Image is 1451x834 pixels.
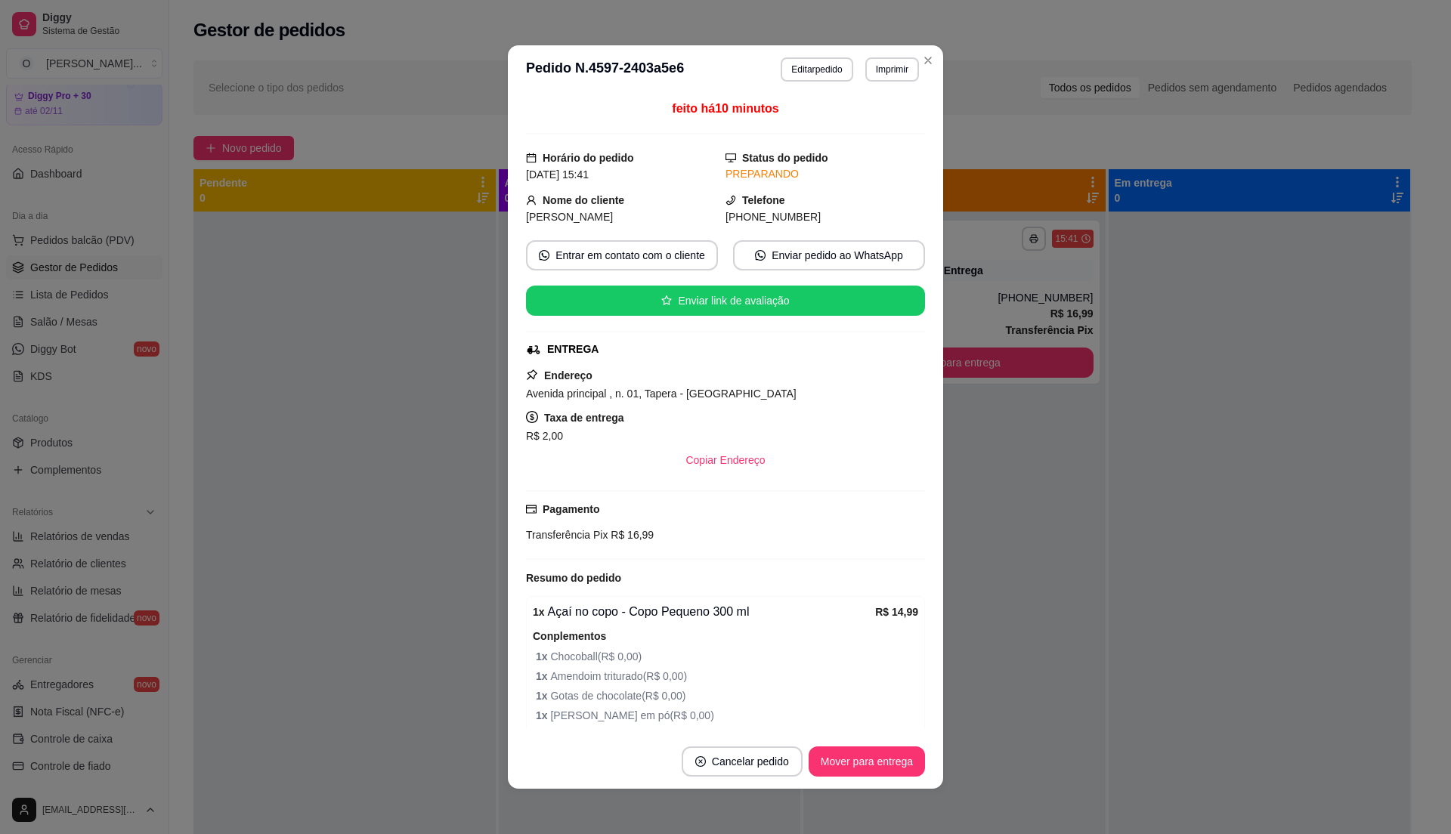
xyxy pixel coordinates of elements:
[533,603,875,621] div: Açaí no copo - Copo Pequeno 300 ml
[672,102,778,115] span: feito há 10 minutos
[526,153,537,163] span: calendar
[916,48,940,73] button: Close
[725,153,736,163] span: desktop
[725,211,821,223] span: [PHONE_NUMBER]
[536,690,550,702] strong: 1 x
[673,445,777,475] button: Copiar Endereço
[526,195,537,205] span: user
[536,648,918,665] span: Chocoball ( R$ 0,00 )
[533,630,606,642] strong: Conplementos
[725,195,736,205] span: phone
[539,250,549,261] span: whats-app
[526,411,538,423] span: dollar
[526,168,589,181] span: [DATE] 15:41
[865,57,919,82] button: Imprimir
[809,746,925,777] button: Mover para entrega
[526,388,797,400] span: Avenida principal , n. 01, Tapera - [GEOGRAPHIC_DATA]
[526,286,925,316] button: starEnviar link de avaliação
[547,341,599,357] div: ENTREGA
[781,57,852,82] button: Editarpedido
[536,687,918,704] span: Gotas de chocolate ( R$ 0,00 )
[543,152,634,164] strong: Horário do pedido
[526,529,608,541] span: Transferência Pix
[544,412,624,424] strong: Taxa de entrega
[695,756,706,767] span: close-circle
[544,369,592,381] strong: Endereço
[755,250,766,261] span: whats-app
[742,194,785,206] strong: Telefone
[526,57,684,82] h3: Pedido N. 4597-2403a5e6
[536,650,550,663] strong: 1 x
[543,194,624,206] strong: Nome do cliente
[526,430,563,442] span: R$ 2,00
[536,670,550,682] strong: 1 x
[526,572,621,584] strong: Resumo do pedido
[526,369,538,381] span: pushpin
[536,709,550,721] strong: 1 x
[536,707,918,724] span: [PERSON_NAME] em pó ( R$ 0,00 )
[536,668,918,684] span: Amendoim triturado ( R$ 0,00 )
[543,503,599,515] strong: Pagamento
[725,166,925,182] div: PREPARANDO
[536,727,918,743] span: Paçoca ( R$ 0,00 )
[533,606,545,618] strong: 1 x
[526,211,613,223] span: [PERSON_NAME]
[661,295,672,306] span: star
[742,152,828,164] strong: Status do pedido
[682,746,803,777] button: close-circleCancelar pedido
[526,240,718,270] button: whats-appEntrar em contato com o cliente
[875,606,918,618] strong: R$ 14,99
[608,529,654,541] span: R$ 16,99
[733,240,925,270] button: whats-appEnviar pedido ao WhatsApp
[526,504,537,514] span: credit-card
